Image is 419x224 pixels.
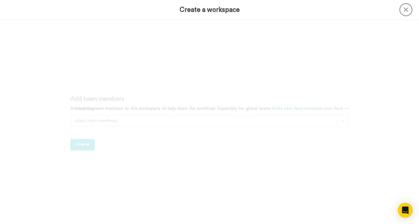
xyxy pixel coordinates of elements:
strong: existing [79,106,94,111]
h3: Create a workspace [180,6,240,13]
div: Open Intercom Messenger [398,203,413,218]
button: Create [70,139,94,150]
span: Create [75,142,89,147]
a: Invite new team members over here → [272,106,349,111]
p: Add team members to this workspace to help share the workload. Especially for global teams. [70,105,349,112]
h2: Add team members [70,95,349,102]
